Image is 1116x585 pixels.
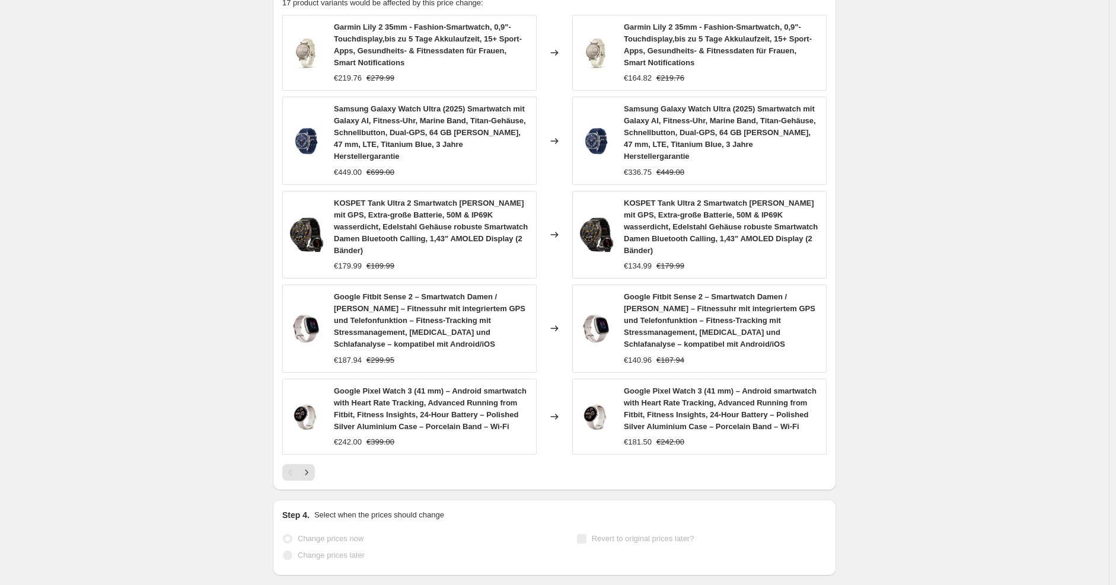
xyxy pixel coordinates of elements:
[366,167,394,178] strike: €699.00
[282,464,315,481] nav: Pagination
[334,23,522,67] span: Garmin Lily 2 35mm - Fashion-Smartwatch, 0,9"-Touchdisplay,bis zu 5 Tage Akkulaufzeit, 15+ Sport-...
[592,534,694,543] span: Revert to original prices later?
[289,217,324,252] img: 81FUzibhTGL_80x.jpg
[334,199,528,255] span: KOSPET Tank Ultra 2 Smartwatch [PERSON_NAME] mit GPS, Extra-große Batterie, 50M & IP69K wasserdic...
[579,311,614,346] img: 61tgPKQ0OLL_80x.jpg
[579,217,614,252] img: 81FUzibhTGL_80x.jpg
[624,72,652,84] div: €164.82
[579,123,614,159] img: 61zVY0wa4uL_80x.jpg
[289,399,324,434] img: 61IJzeEO2eL_80x.jpg
[298,464,315,481] button: Next
[624,354,652,366] div: €140.96
[366,436,394,448] strike: €399.00
[624,386,817,431] span: Google Pixel Watch 3 (41 mm) – Android smartwatch with Heart Rate Tracking, Advanced Running from...
[624,167,652,178] div: €336.75
[624,260,652,272] div: €134.99
[656,436,684,448] strike: €242.00
[289,123,324,159] img: 61zVY0wa4uL_80x.jpg
[366,354,394,366] strike: €299.95
[334,167,362,178] div: €449.00
[334,354,362,366] div: €187.94
[624,199,818,255] span: KOSPET Tank Ultra 2 Smartwatch [PERSON_NAME] mit GPS, Extra-große Batterie, 50M & IP69K wasserdic...
[656,260,684,272] strike: €179.99
[334,260,362,272] div: €179.99
[289,35,324,71] img: 61c5xkgLY8L_80x.jpg
[298,551,365,560] span: Change prices later
[334,436,362,448] div: €242.00
[624,436,652,448] div: €181.50
[298,534,364,543] span: Change prices now
[579,35,614,71] img: 61c5xkgLY8L_80x.jpg
[656,167,684,178] strike: €449.00
[334,104,526,161] span: Samsung Galaxy Watch Ultra (2025) Smartwatch mit Galaxy AI, Fitness-Uhr, Marine Band, Titan-Gehäu...
[656,72,684,84] strike: €219.76
[334,72,362,84] div: €219.76
[624,23,812,67] span: Garmin Lily 2 35mm - Fashion-Smartwatch, 0,9"-Touchdisplay,bis zu 5 Tage Akkulaufzeit, 15+ Sport-...
[366,260,394,272] strike: €189.99
[289,311,324,346] img: 61tgPKQ0OLL_80x.jpg
[366,72,394,84] strike: €279.99
[579,399,614,434] img: 61IJzeEO2eL_80x.jpg
[334,292,525,349] span: Google Fitbit Sense 2 – Smartwatch Damen / [PERSON_NAME] – Fitnessuhr mit integriertem GPS und Te...
[624,104,816,161] span: Samsung Galaxy Watch Ultra (2025) Smartwatch mit Galaxy AI, Fitness-Uhr, Marine Band, Titan-Gehäu...
[334,386,527,431] span: Google Pixel Watch 3 (41 mm) – Android smartwatch with Heart Rate Tracking, Advanced Running from...
[624,292,815,349] span: Google Fitbit Sense 2 – Smartwatch Damen / [PERSON_NAME] – Fitnessuhr mit integriertem GPS und Te...
[282,509,310,521] h2: Step 4.
[314,509,444,521] p: Select when the prices should change
[656,354,684,366] strike: €187.94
